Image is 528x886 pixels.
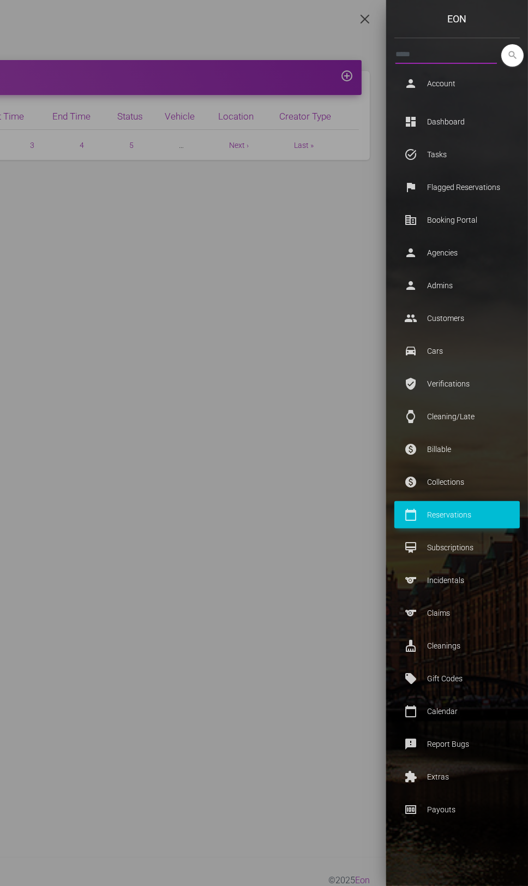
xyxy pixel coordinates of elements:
[394,108,520,135] a: dashboard Dashboard
[394,632,520,659] a: cleaning_services Cleanings
[403,605,512,621] p: Claims
[403,703,512,719] p: Calendar
[394,337,520,365] a: drive_eta Cars
[403,277,512,294] p: Admins
[403,114,512,130] p: Dashboard
[394,665,520,692] a: local_offer Gift Codes
[403,408,512,425] p: Cleaning/Late
[403,441,512,457] p: Billable
[394,70,520,97] a: person Account
[394,698,520,725] a: calendar_today Calendar
[394,763,520,790] a: extension Extras
[394,141,520,168] a: task_alt Tasks
[403,212,512,228] p: Booking Portal
[394,174,520,201] a: flag Flagged Reservations
[394,370,520,397] a: verified_user Verifications
[501,44,524,67] button: search
[394,239,520,266] a: person Agencies
[394,796,520,823] a: money Payouts
[403,670,512,687] p: Gift Codes
[403,179,512,195] p: Flagged Reservations
[403,638,512,654] p: Cleanings
[394,272,520,299] a: person Admins
[403,376,512,392] p: Verifications
[394,206,520,234] a: corporate_fare Booking Portal
[394,567,520,594] a: sports Incidentals
[403,310,512,326] p: Customers
[403,245,512,261] p: Agencies
[394,436,520,463] a: paid Billable
[386,8,528,30] a: Eon
[403,769,512,785] p: Extras
[403,146,512,163] p: Tasks
[403,539,512,556] p: Subscriptions
[394,534,520,561] a: card_membership Subscriptions
[394,305,520,332] a: people Customers
[403,572,512,588] p: Incidentals
[394,730,520,758] a: feedback Report Bugs
[394,501,520,528] a: calendar_today Reservations
[403,343,512,359] p: Cars
[403,474,512,490] p: Collections
[394,468,520,496] a: paid Collections
[394,599,520,627] a: sports Claims
[403,801,512,818] p: Payouts
[403,507,512,523] p: Reservations
[403,75,512,92] p: Account
[394,403,520,430] a: watch Cleaning/Late
[403,736,512,752] p: Report Bugs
